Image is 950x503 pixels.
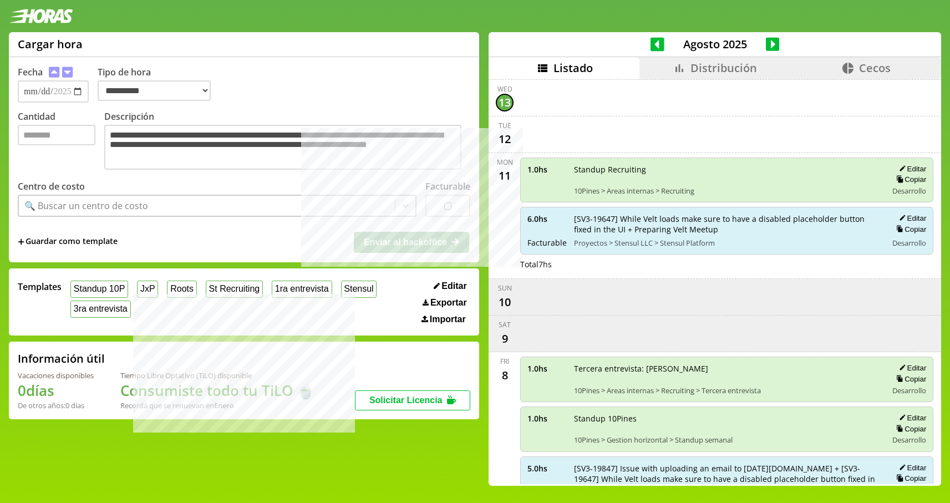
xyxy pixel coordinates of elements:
[892,238,926,248] span: Desarrollo
[896,363,926,373] button: Editar
[892,385,926,395] span: Desarrollo
[499,121,511,130] div: Tue
[520,259,933,270] div: Total 7 hs
[893,175,926,184] button: Copiar
[574,238,880,248] span: Proyectos > Stensul LLC > Stensul Platform
[430,281,470,292] button: Editar
[341,281,377,298] button: Stensul
[892,186,926,196] span: Desarrollo
[18,351,105,366] h2: Información útil
[206,281,263,298] button: St Recruiting
[664,37,766,52] span: Agosto 2025
[527,164,566,175] span: 1.0 hs
[272,281,332,298] button: 1ra entrevista
[892,435,926,445] span: Desarrollo
[574,363,880,374] span: Tercera entrevista: [PERSON_NAME]
[441,281,466,291] span: Editar
[430,298,467,308] span: Exportar
[893,424,926,434] button: Copiar
[18,281,62,293] span: Templates
[527,363,566,374] span: 1.0 hs
[893,374,926,384] button: Copiar
[527,214,566,224] span: 6.0 hs
[496,130,514,148] div: 12
[496,293,514,311] div: 10
[18,236,118,248] span: +Guardar como template
[120,370,314,380] div: Tiempo Libre Optativo (TiLO) disponible
[120,400,314,410] div: Recordá que se renuevan en
[18,110,104,172] label: Cantidad
[104,125,461,170] textarea: Descripción
[18,236,24,248] span: +
[498,283,512,293] div: Sun
[70,301,131,318] button: 3ra entrevista
[896,164,926,174] button: Editar
[859,60,891,75] span: Cecos
[893,225,926,234] button: Copiar
[893,474,926,483] button: Copiar
[167,281,196,298] button: Roots
[527,463,566,474] span: 5.0 hs
[497,84,512,94] div: Wed
[137,281,158,298] button: JxP
[214,400,234,410] b: Enero
[500,357,509,366] div: Fri
[896,463,926,472] button: Editar
[496,329,514,347] div: 9
[18,66,43,78] label: Fecha
[574,164,880,175] span: Standup Recruiting
[355,390,470,410] button: Solicitar Licencia
[553,60,593,75] span: Listado
[18,125,95,145] input: Cantidad
[104,110,470,172] label: Descripción
[489,79,941,485] div: scrollable content
[574,413,880,424] span: Standup 10Pines
[70,281,128,298] button: Standup 10P
[574,463,880,495] span: [SV3-19847] Issue with uploading an email to [DATE][DOMAIN_NAME] + [SV3-19647] While Velt loads m...
[896,214,926,223] button: Editar
[527,413,566,424] span: 1.0 hs
[18,400,94,410] div: De otros años: 0 días
[574,186,880,196] span: 10Pines > Areas internas > Recruiting
[425,180,470,192] label: Facturable
[430,314,466,324] span: Importar
[18,180,85,192] label: Centro de costo
[9,9,73,23] img: logotipo
[18,380,94,400] h1: 0 días
[527,237,566,248] span: Facturable
[574,385,880,395] span: 10Pines > Areas internas > Recruiting > Tercera entrevista
[497,157,513,167] div: Mon
[574,435,880,445] span: 10Pines > Gestion horizontal > Standup semanal
[496,94,514,111] div: 13
[496,167,514,185] div: 11
[120,380,314,400] h1: Consumiste todo tu TiLO 🍵
[419,297,470,308] button: Exportar
[98,66,220,103] label: Tipo de hora
[574,214,880,235] span: [SV3-19647] While Velt loads make sure to have a disabled placeholder button fixed in the UI + Pr...
[24,200,148,212] div: 🔍 Buscar un centro de costo
[98,80,211,101] select: Tipo de hora
[896,413,926,423] button: Editar
[496,366,514,384] div: 8
[18,37,83,52] h1: Cargar hora
[18,370,94,380] div: Vacaciones disponibles
[690,60,757,75] span: Distribución
[369,395,443,405] span: Solicitar Licencia
[499,320,511,329] div: Sat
